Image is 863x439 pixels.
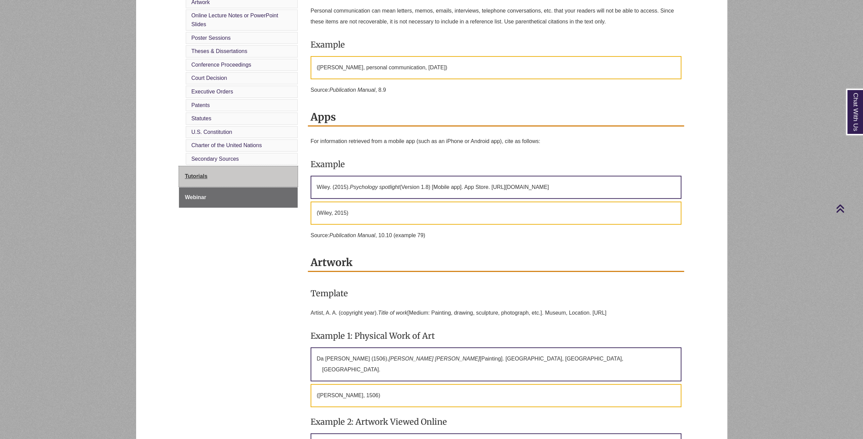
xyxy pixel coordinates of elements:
[191,13,278,27] a: Online Lecture Notes or PowerPoint Slides
[179,166,298,187] a: Tutorials
[191,142,262,148] a: Charter of the United Nations
[311,3,681,30] p: Personal communication can mean letters, memos, emails, interviews, telephone conversations, etc....
[311,37,681,53] h3: Example
[329,232,375,238] em: Publication Manual
[329,87,375,93] em: Publication Manual
[311,156,681,172] h3: Example
[179,187,298,208] a: Webinar
[311,285,681,301] h3: Template
[311,384,681,407] p: ([PERSON_NAME], 1506)
[191,102,210,108] a: Patents
[311,347,681,381] p: Da [PERSON_NAME] (1506). [Painting]. [GEOGRAPHIC_DATA], [GEOGRAPHIC_DATA], [GEOGRAPHIC_DATA].
[311,305,681,321] p: Artist, A. A. (copyright year). [Medium: Painting, drawing, sculpture, photograph, etc.]. Museum,...
[311,414,681,430] h3: Example 2: Artwork Viewed Online
[311,82,681,98] p: Source: , 8.9
[836,204,861,213] a: Back to Top
[191,129,232,135] a: U.S. Constitution
[191,35,231,41] a: Poster Sessions
[191,156,239,162] a: Secondary Sources
[191,116,211,121] a: Statutes
[311,133,681,150] p: For information retrieved from a mobile app (such as an iPhone or Android app), cite as follows:
[311,176,681,199] p: Wiley. (2015). (Version 1.8) [Mobile app]. App Store. [URL][DOMAIN_NAME]
[350,184,399,190] em: Psychology spotlight
[191,48,247,54] a: Theses & Dissertations
[378,310,407,316] em: Title of work
[185,194,206,200] span: Webinar
[191,75,227,81] a: Court Decision
[191,89,233,94] a: Executive Orders
[191,62,251,68] a: Conference Proceedings
[311,201,681,225] p: (Wiley, 2015)
[308,254,684,272] h2: Artwork
[308,108,684,126] h2: Apps
[185,173,207,179] span: Tutorials
[311,56,681,79] p: ([PERSON_NAME], personal communication, [DATE])
[389,356,480,362] em: [PERSON_NAME] [PERSON_NAME]
[311,227,681,244] p: Source: , 10.10 (example 79)
[311,328,681,344] h3: Example 1: Physical Work of Art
